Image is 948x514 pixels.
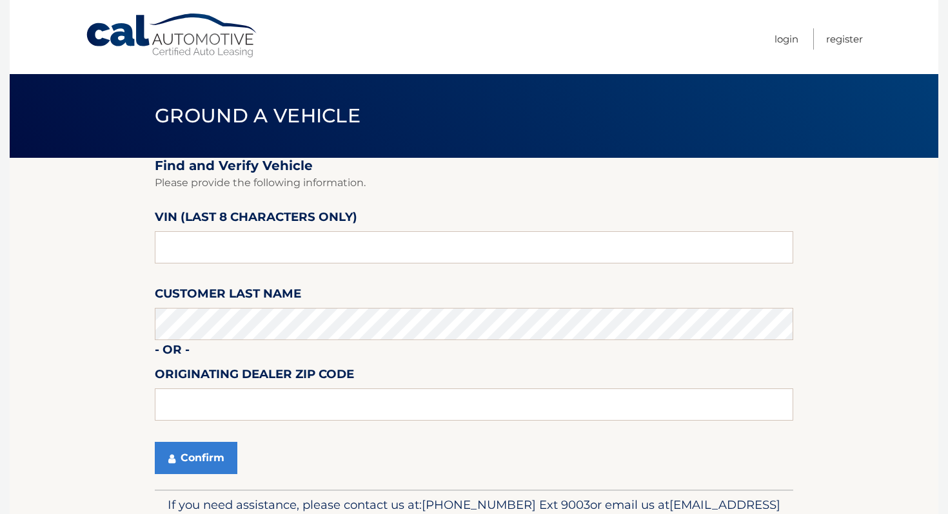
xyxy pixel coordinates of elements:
p: Please provide the following information. [155,174,793,192]
label: Customer Last Name [155,284,301,308]
a: Register [826,28,863,50]
label: VIN (last 8 characters only) [155,207,357,231]
h2: Find and Verify Vehicle [155,158,793,174]
a: Cal Automotive [85,13,259,59]
label: - or - [155,340,190,364]
button: Confirm [155,442,237,474]
label: Originating Dealer Zip Code [155,365,354,388]
span: [PHONE_NUMBER] Ext 9003 [422,497,590,512]
span: Ground a Vehicle [155,104,360,128]
a: Login [775,28,798,50]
